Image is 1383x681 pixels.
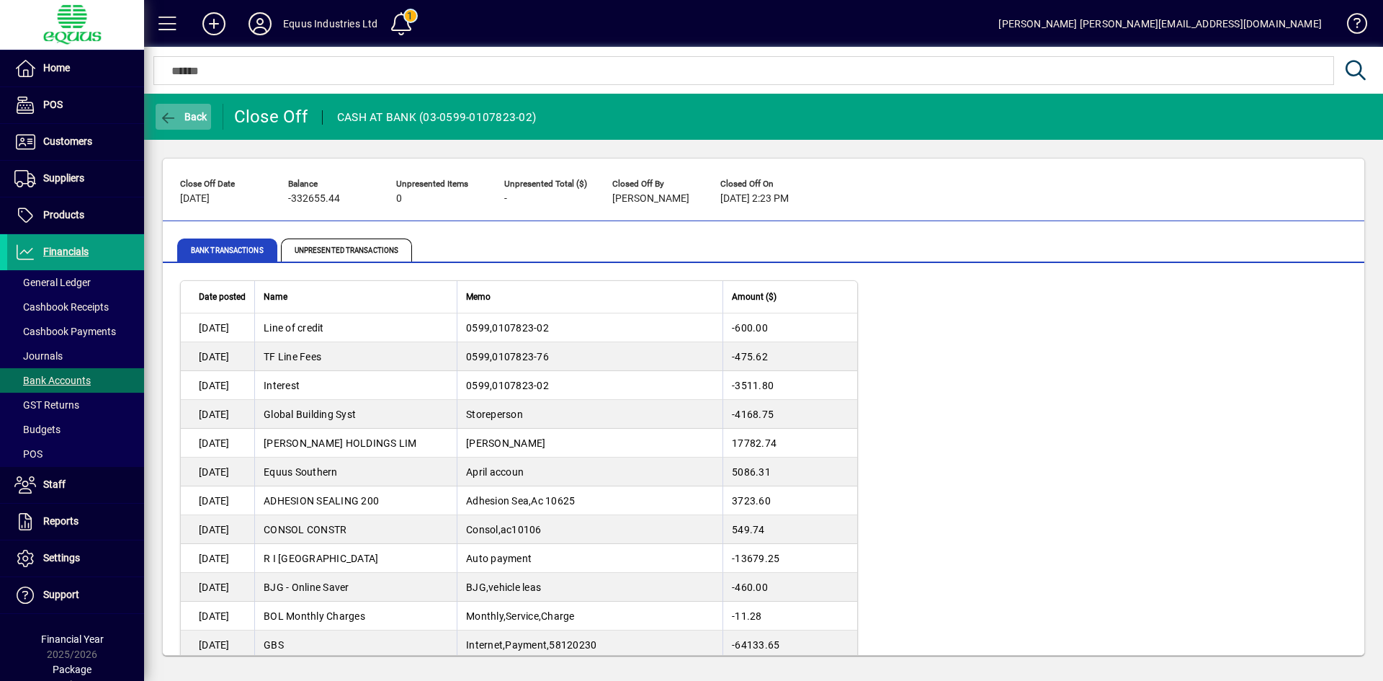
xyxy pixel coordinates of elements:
td: -460.00 [722,573,857,602]
span: [DATE] [180,193,210,205]
a: Home [7,50,144,86]
div: Equus Industries Ltd [283,12,378,35]
span: [DATE] 2:23 PM [720,193,789,205]
td: Monthly,Service,Charge [457,602,722,631]
div: Close Off [234,105,308,128]
td: BOL Monthly Charges [254,602,457,631]
td: ADHESION SEALING 200 [254,486,457,515]
span: Amount ($) [732,289,776,305]
div: CASH AT BANK (03-0599-0107823-02) [337,106,536,129]
span: Budgets [14,424,61,435]
span: Financials [43,246,89,257]
span: Staff [43,479,66,490]
span: Closed Off By [612,179,699,189]
td: -11.28 [722,602,857,631]
span: Home [43,62,70,74]
span: Back [159,111,207,123]
span: Memo [466,289,491,305]
td: [DATE] [181,515,254,544]
td: -600.00 [722,313,857,342]
a: Reports [7,504,144,540]
td: [DATE] [181,486,254,515]
span: Closed Off On [720,179,807,189]
td: 549.74 [722,515,857,544]
span: Support [43,589,79,600]
td: 17782.74 [722,429,857,458]
a: Staff [7,467,144,503]
td: 5086.31 [722,458,857,486]
td: [DATE] [181,313,254,342]
td: [DATE] [181,342,254,371]
td: [DATE] [181,458,254,486]
td: Storeperson [457,400,722,429]
div: [PERSON_NAME] [PERSON_NAME][EMAIL_ADDRESS][DOMAIN_NAME] [998,12,1322,35]
a: Suppliers [7,161,144,197]
td: Equus Southern [254,458,457,486]
span: Package [53,664,91,675]
span: POS [14,448,42,460]
td: [DATE] [181,371,254,400]
td: 0599,0107823-02 [457,371,722,400]
span: Settings [43,552,80,564]
span: -332655.44 [288,193,340,205]
td: Interest [254,371,457,400]
button: Add [191,11,237,37]
td: Line of credit [254,313,457,342]
td: [PERSON_NAME] HOLDINGS LIM [254,429,457,458]
td: [DATE] [181,573,254,602]
td: -475.62 [722,342,857,371]
td: BJG,vehicle leas [457,573,722,602]
span: POS [43,99,63,110]
td: Adhesion Sea,Ac 10625 [457,486,722,515]
span: Financial Year [41,633,104,645]
a: General Ledger [7,270,144,295]
span: GST Returns [14,399,79,411]
td: Auto payment [457,544,722,573]
span: 0 [396,193,402,205]
td: 3723.60 [722,486,857,515]
td: R I [GEOGRAPHIC_DATA] [254,544,457,573]
td: April accoun [457,458,722,486]
td: Internet,Payment,58120230 [457,631,722,659]
a: Cashbook Receipts [7,295,144,319]
span: Balance [288,179,375,189]
td: BJG - Online Saver [254,573,457,602]
a: Products [7,197,144,233]
a: Knowledge Base [1336,3,1365,50]
span: Products [43,209,84,221]
span: Cashbook Receipts [14,301,109,313]
span: Suppliers [43,172,84,184]
td: -13679.25 [722,544,857,573]
span: Name [264,289,287,305]
a: POS [7,87,144,123]
td: [DATE] [181,602,254,631]
a: Settings [7,540,144,577]
a: Budgets [7,417,144,442]
td: [DATE] [181,429,254,458]
a: Support [7,577,144,613]
td: [PERSON_NAME] [457,429,722,458]
span: - [504,193,507,205]
td: GBS [254,631,457,659]
td: Global Building Syst [254,400,457,429]
a: POS [7,442,144,466]
span: [PERSON_NAME] [612,193,689,205]
td: -4168.75 [722,400,857,429]
a: Journals [7,344,144,368]
span: Journals [14,350,63,362]
span: Cashbook Payments [14,326,116,337]
span: Unpresented Transactions [281,239,412,262]
a: GST Returns [7,393,144,417]
td: [DATE] [181,544,254,573]
span: Unpresented Total ($) [504,179,591,189]
td: [DATE] [181,631,254,659]
span: Close Off Date [180,179,267,189]
button: Profile [237,11,283,37]
td: -3511.80 [722,371,857,400]
td: -64133.65 [722,631,857,659]
span: Date posted [199,289,246,305]
span: Unpresented Items [396,179,483,189]
td: [DATE] [181,400,254,429]
span: Bank Transactions [177,239,277,262]
span: Reports [43,515,79,527]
